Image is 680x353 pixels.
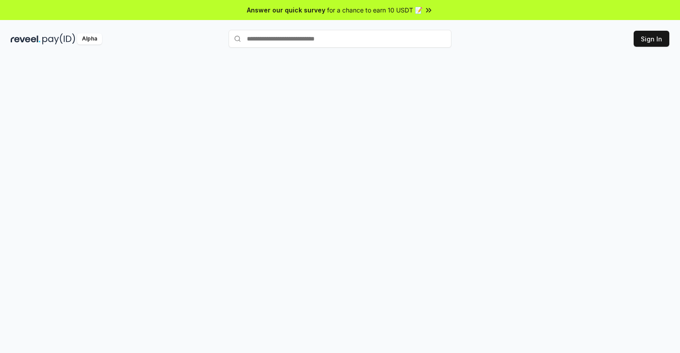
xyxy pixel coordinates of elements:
[11,33,41,45] img: reveel_dark
[77,33,102,45] div: Alpha
[42,33,75,45] img: pay_id
[634,31,669,47] button: Sign In
[247,5,325,15] span: Answer our quick survey
[327,5,422,15] span: for a chance to earn 10 USDT 📝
